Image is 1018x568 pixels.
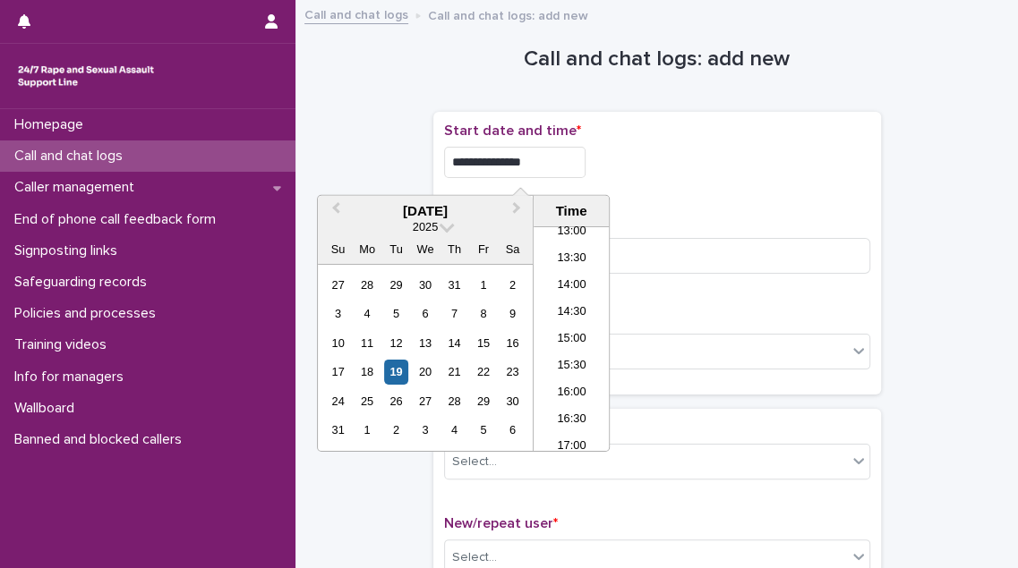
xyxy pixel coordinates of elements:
[7,400,89,417] p: Wallboard
[413,273,437,297] div: Choose Wednesday, July 30th, 2025
[14,58,158,94] img: rhQMoQhaT3yELyF149Cw
[318,203,533,219] div: [DATE]
[355,331,379,355] div: Choose Monday, August 11th, 2025
[471,237,495,261] div: Fr
[384,418,408,442] div: Choose Tuesday, September 2nd, 2025
[500,389,525,413] div: Choose Saturday, August 30th, 2025
[500,360,525,384] div: Choose Saturday, August 23rd, 2025
[500,301,525,326] div: Choose Saturday, August 9th, 2025
[413,331,437,355] div: Choose Wednesday, August 13th, 2025
[442,301,466,326] div: Choose Thursday, August 7th, 2025
[384,237,408,261] div: Tu
[326,301,350,326] div: Choose Sunday, August 3rd, 2025
[442,389,466,413] div: Choose Thursday, August 28th, 2025
[442,360,466,384] div: Choose Thursday, August 21st, 2025
[304,4,408,24] a: Call and chat logs
[442,273,466,297] div: Choose Thursday, July 31st, 2025
[7,242,132,259] p: Signposting links
[500,331,525,355] div: Choose Saturday, August 16th, 2025
[7,431,196,448] p: Banned and blocked callers
[326,389,350,413] div: Choose Sunday, August 24th, 2025
[355,360,379,384] div: Choose Monday, August 18th, 2025
[433,47,881,72] h1: Call and chat logs: add new
[413,237,437,261] div: We
[444,123,581,138] span: Start date and time
[442,418,466,442] div: Choose Thursday, September 4th, 2025
[428,4,588,24] p: Call and chat logs: add new
[534,273,610,300] li: 14:00
[442,331,466,355] div: Choose Thursday, August 14th, 2025
[413,220,438,233] span: 2025
[323,270,526,445] div: month 2025-08
[355,389,379,413] div: Choose Monday, August 25th, 2025
[326,418,350,442] div: Choose Sunday, August 31st, 2025
[326,273,350,297] div: Choose Sunday, July 27th, 2025
[452,548,497,567] div: Select...
[538,203,604,219] div: Time
[452,453,497,471] div: Select...
[355,237,379,261] div: Mo
[7,179,149,196] p: Caller management
[534,219,610,246] li: 13:00
[355,301,379,326] div: Choose Monday, August 4th, 2025
[444,516,558,530] span: New/repeat user
[7,305,170,322] p: Policies and processes
[7,116,98,133] p: Homepage
[413,360,437,384] div: Choose Wednesday, August 20th, 2025
[471,273,495,297] div: Choose Friday, August 1st, 2025
[7,274,161,291] p: Safeguarding records
[504,198,533,226] button: Next Month
[471,301,495,326] div: Choose Friday, August 8th, 2025
[500,418,525,442] div: Choose Saturday, September 6th, 2025
[384,389,408,413] div: Choose Tuesday, August 26th, 2025
[7,148,137,165] p: Call and chat logs
[7,211,230,228] p: End of phone call feedback form
[7,336,121,353] p: Training videos
[384,301,408,326] div: Choose Tuesday, August 5th, 2025
[326,237,350,261] div: Su
[326,360,350,384] div: Choose Sunday, August 17th, 2025
[413,389,437,413] div: Choose Wednesday, August 27th, 2025
[500,273,525,297] div: Choose Saturday, August 2nd, 2025
[534,434,610,461] li: 17:00
[384,331,408,355] div: Choose Tuesday, August 12th, 2025
[471,418,495,442] div: Choose Friday, September 5th, 2025
[534,246,610,273] li: 13:30
[413,418,437,442] div: Choose Wednesday, September 3rd, 2025
[471,389,495,413] div: Choose Friday, August 29th, 2025
[355,418,379,442] div: Choose Monday, September 1st, 2025
[442,237,466,261] div: Th
[534,380,610,407] li: 16:00
[384,273,408,297] div: Choose Tuesday, July 29th, 2025
[320,198,348,226] button: Previous Month
[413,301,437,326] div: Choose Wednesday, August 6th, 2025
[7,369,138,386] p: Info for managers
[534,353,610,380] li: 15:30
[534,407,610,434] li: 16:30
[471,360,495,384] div: Choose Friday, August 22nd, 2025
[384,360,408,384] div: Choose Tuesday, August 19th, 2025
[534,326,610,353] li: 15:00
[326,331,350,355] div: Choose Sunday, August 10th, 2025
[534,300,610,326] li: 14:30
[500,237,525,261] div: Sa
[355,273,379,297] div: Choose Monday, July 28th, 2025
[471,331,495,355] div: Choose Friday, August 15th, 2025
